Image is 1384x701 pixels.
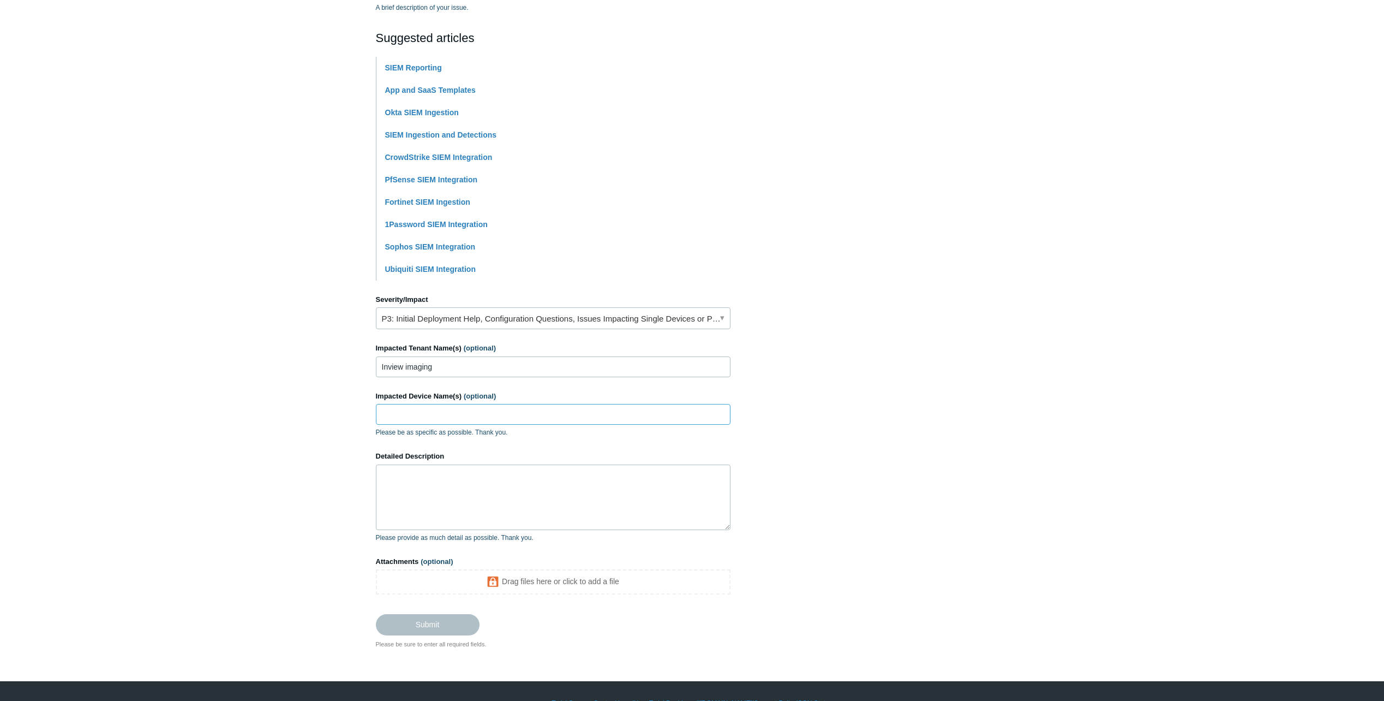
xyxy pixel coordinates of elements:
label: Detailed Description [376,451,730,462]
a: App and SaaS Templates [385,86,476,94]
a: CrowdStrike SIEM Integration [385,153,493,162]
div: Please be sure to enter all required fields. [376,640,730,649]
a: Okta SIEM Ingestion [385,108,459,117]
p: A brief description of your issue. [376,3,730,13]
a: SIEM Reporting [385,63,442,72]
a: 1Password SIEM Integration [385,220,488,229]
a: PfSense SIEM Integration [385,175,478,184]
span: (optional) [464,392,496,400]
input: Submit [376,614,480,635]
h2: Suggested articles [376,29,730,47]
p: Please be as specific as possible. Thank you. [376,427,730,437]
label: Impacted Tenant Name(s) [376,343,730,354]
label: Attachments [376,556,730,567]
label: Severity/Impact [376,294,730,305]
p: Please provide as much detail as possible. Thank you. [376,533,730,543]
a: SIEM Ingestion and Detections [385,130,497,139]
label: Impacted Device Name(s) [376,391,730,402]
a: P3: Initial Deployment Help, Configuration Questions, Issues Impacting Single Devices or Past Out... [376,307,730,329]
a: Ubiquiti SIEM Integration [385,265,476,274]
a: Fortinet SIEM Ingestion [385,198,470,206]
a: Sophos SIEM Integration [385,242,476,251]
span: (optional) [421,557,453,566]
span: (optional) [464,344,496,352]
